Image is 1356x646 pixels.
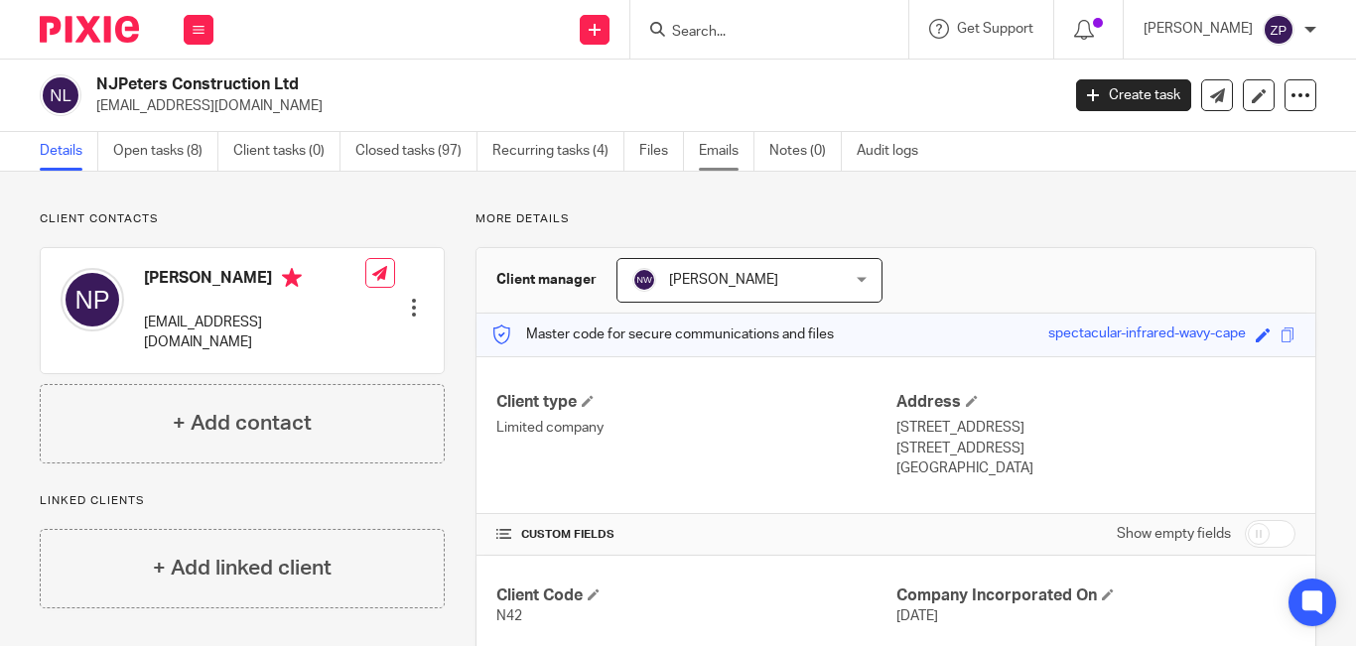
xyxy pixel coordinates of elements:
[896,418,1295,438] p: [STREET_ADDRESS]
[699,132,754,171] a: Emails
[1144,19,1253,39] p: [PERSON_NAME]
[896,458,1295,478] p: [GEOGRAPHIC_DATA]
[40,74,81,116] img: svg%3E
[113,132,218,171] a: Open tasks (8)
[173,408,312,439] h4: + Add contact
[639,132,684,171] a: Files
[1048,323,1246,346] div: spectacular-infrared-wavy-cape
[40,493,445,509] p: Linked clients
[496,609,522,623] span: N42
[355,132,477,171] a: Closed tasks (97)
[96,96,1046,116] p: [EMAIL_ADDRESS][DOMAIN_NAME]
[669,273,778,287] span: [PERSON_NAME]
[496,418,895,438] p: Limited company
[491,324,834,344] p: Master code for secure communications and files
[475,211,1316,227] p: More details
[496,392,895,413] h4: Client type
[1117,524,1231,544] label: Show empty fields
[857,132,933,171] a: Audit logs
[40,132,98,171] a: Details
[496,270,597,290] h3: Client manager
[496,585,895,606] h4: Client Code
[896,439,1295,458] p: [STREET_ADDRESS]
[233,132,340,171] a: Client tasks (0)
[144,268,365,293] h4: [PERSON_NAME]
[896,585,1295,606] h4: Company Incorporated On
[632,268,656,292] img: svg%3E
[1263,14,1294,46] img: svg%3E
[896,392,1295,413] h4: Address
[896,609,938,623] span: [DATE]
[492,132,624,171] a: Recurring tasks (4)
[40,211,445,227] p: Client contacts
[40,16,139,43] img: Pixie
[153,553,332,583] h4: + Add linked client
[144,313,365,353] p: [EMAIL_ADDRESS][DOMAIN_NAME]
[496,527,895,543] h4: CUSTOM FIELDS
[670,24,849,42] input: Search
[96,74,857,95] h2: NJPeters Construction Ltd
[957,22,1033,36] span: Get Support
[769,132,842,171] a: Notes (0)
[1076,79,1191,111] a: Create task
[61,268,124,331] img: svg%3E
[282,268,302,288] i: Primary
